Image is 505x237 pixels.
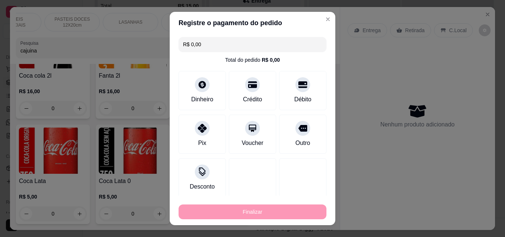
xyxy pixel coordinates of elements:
[243,95,262,104] div: Crédito
[322,13,334,25] button: Close
[295,139,310,148] div: Outro
[225,56,280,64] div: Total do pedido
[170,12,335,34] header: Registre o pagamento do pedido
[262,56,280,64] div: R$ 0,00
[190,182,215,191] div: Desconto
[294,95,311,104] div: Débito
[183,37,322,52] input: Ex.: hambúrguer de cordeiro
[191,95,213,104] div: Dinheiro
[198,139,206,148] div: Pix
[242,139,264,148] div: Voucher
